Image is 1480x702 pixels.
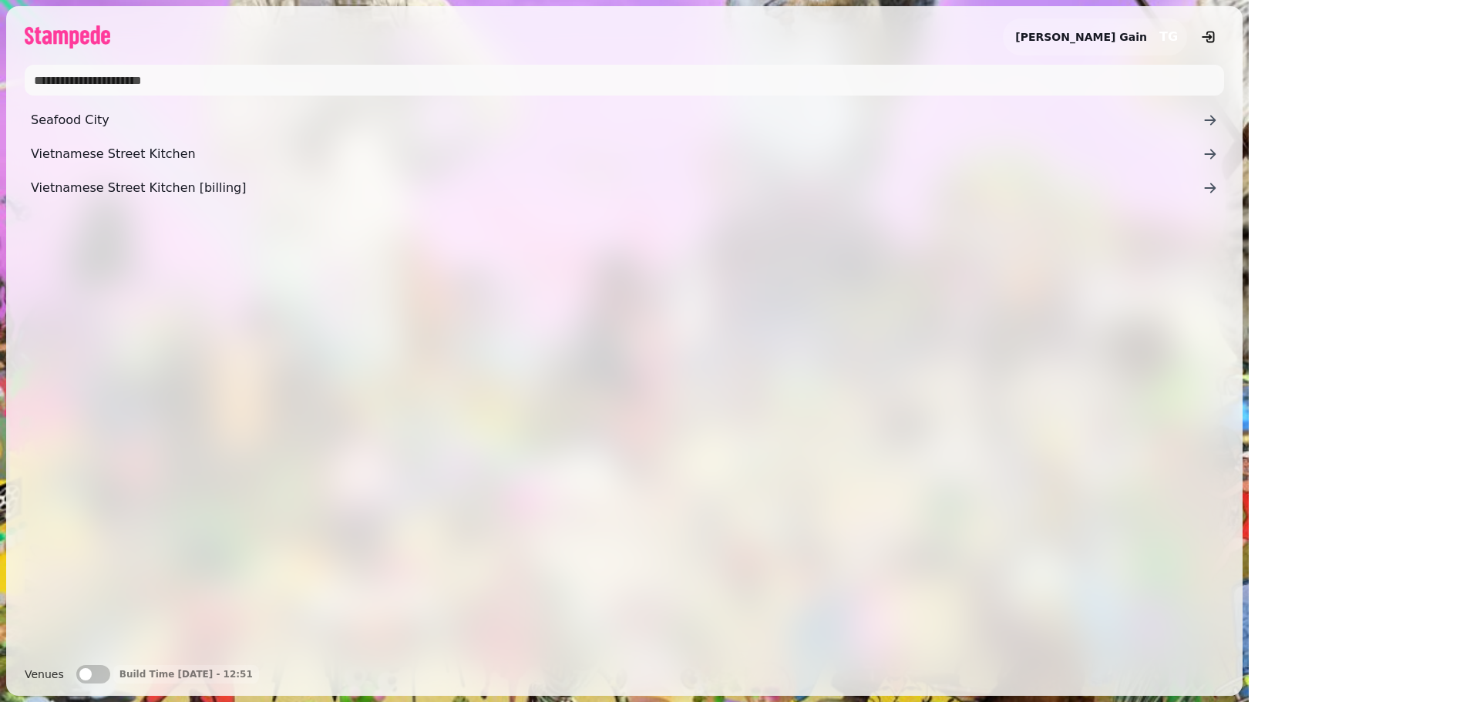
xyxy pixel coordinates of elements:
[25,173,1224,203] a: Vietnamese Street Kitchen [billing]
[25,25,110,49] img: logo
[1015,29,1147,45] h2: [PERSON_NAME] Gain
[25,139,1224,170] a: Vietnamese Street Kitchen
[119,668,253,680] p: Build Time [DATE] - 12:51
[31,145,1202,163] span: Vietnamese Street Kitchen
[1159,31,1178,43] span: TG
[25,105,1224,136] a: Seafood City
[31,179,1202,197] span: Vietnamese Street Kitchen [billing]
[25,665,64,684] label: Venues
[1193,22,1224,52] button: logout
[31,111,1202,129] span: Seafood City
